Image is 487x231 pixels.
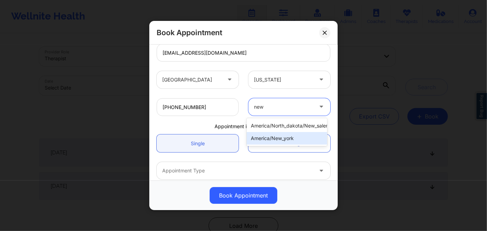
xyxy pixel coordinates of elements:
input: Patient's Phone Number [157,98,239,116]
input: Patient's Email [157,44,330,61]
div: america/north_dakota/new_salem [247,120,327,132]
button: Book Appointment [210,187,277,204]
div: america/new_york [247,132,327,145]
a: Single [157,134,239,152]
div: [GEOGRAPHIC_DATA] [162,71,221,88]
a: Recurring [248,134,330,152]
div: [US_STATE] [254,71,313,88]
div: Appointment information: [152,123,335,130]
h2: Book Appointment [157,28,222,37]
